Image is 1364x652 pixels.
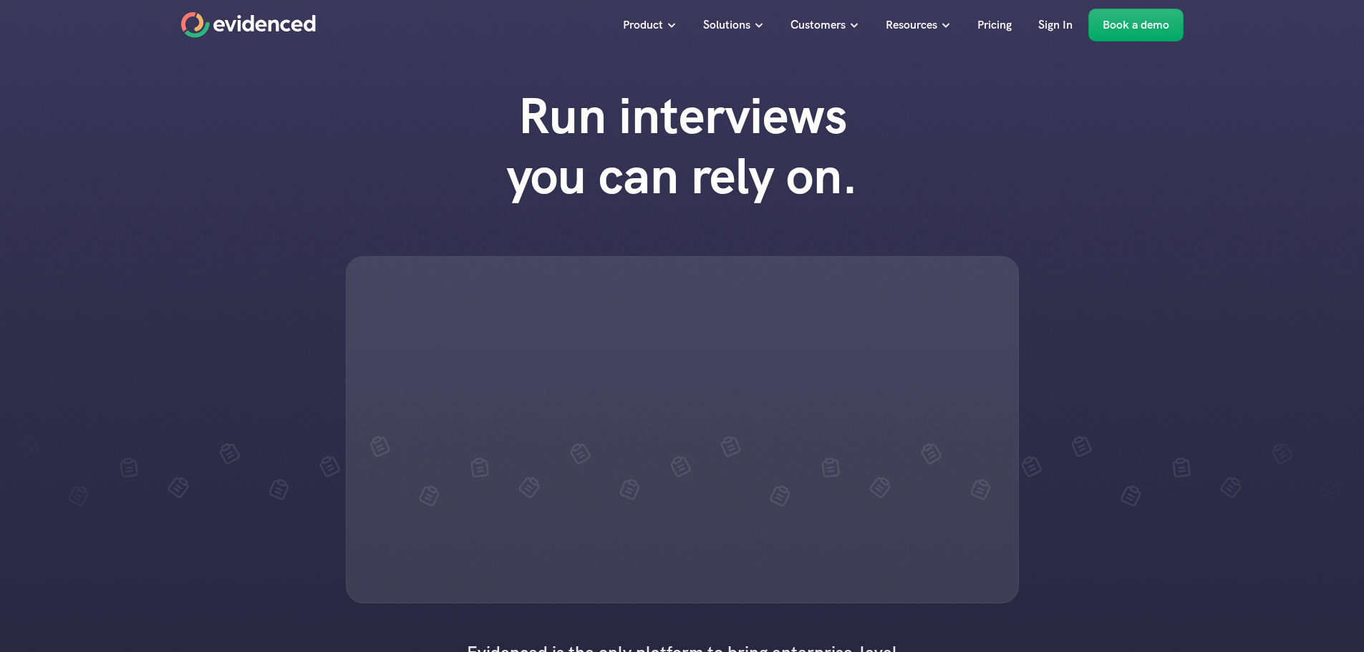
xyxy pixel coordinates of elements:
[181,12,316,38] a: Home
[478,86,886,206] h1: Run interviews you can rely on.
[1103,16,1169,34] p: Book a demo
[886,16,937,34] p: Resources
[967,9,1022,42] a: Pricing
[790,16,846,34] p: Customers
[1088,9,1184,42] a: Book a demo
[977,16,1012,34] p: Pricing
[623,16,663,34] p: Product
[703,16,750,34] p: Solutions
[1038,16,1073,34] p: Sign In
[1027,9,1083,42] a: Sign In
